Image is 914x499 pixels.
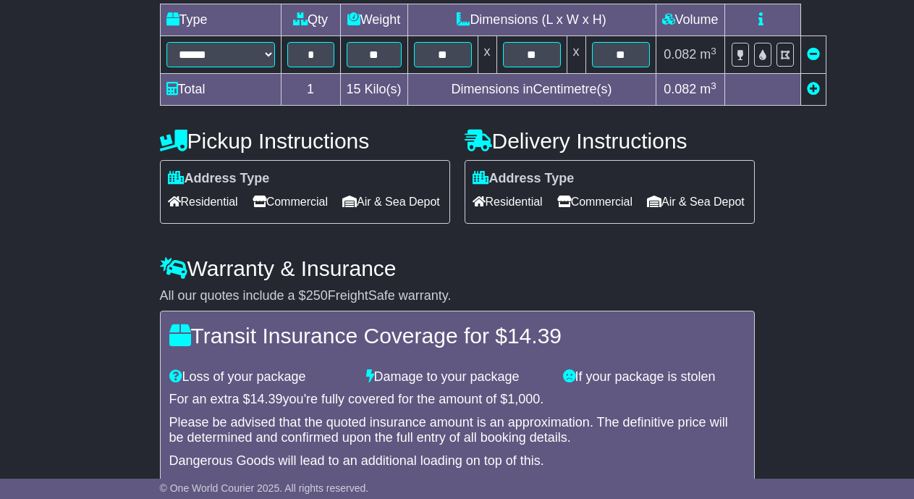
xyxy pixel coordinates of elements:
[160,74,281,106] td: Total
[168,171,270,187] label: Address Type
[647,190,745,213] span: Air & Sea Depot
[711,46,716,56] sup: 3
[700,82,716,96] span: m
[340,4,407,36] td: Weight
[465,129,755,153] h4: Delivery Instructions
[169,324,745,348] h4: Transit Insurance Coverage for $
[473,190,543,213] span: Residential
[340,74,407,106] td: Kilo(s)
[169,392,745,408] div: For an extra $ you're fully covered for the amount of $ .
[507,324,562,348] span: 14.39
[306,288,328,303] span: 250
[250,392,283,406] span: 14.39
[407,74,656,106] td: Dimensions in Centimetre(s)
[253,190,328,213] span: Commercial
[557,190,632,213] span: Commercial
[711,80,716,91] sup: 3
[169,453,745,469] div: Dangerous Goods will lead to an additional loading on top of this.
[168,190,238,213] span: Residential
[160,129,450,153] h4: Pickup Instructions
[407,4,656,36] td: Dimensions (L x W x H)
[347,82,361,96] span: 15
[807,82,820,96] a: Add new item
[162,369,359,385] div: Loss of your package
[664,82,696,96] span: 0.082
[281,4,340,36] td: Qty
[342,190,440,213] span: Air & Sea Depot
[507,392,540,406] span: 1,000
[160,482,369,494] span: © One World Courier 2025. All rights reserved.
[700,47,716,62] span: m
[807,47,820,62] a: Remove this item
[281,74,340,106] td: 1
[160,256,755,280] h4: Warranty & Insurance
[473,171,575,187] label: Address Type
[664,47,696,62] span: 0.082
[556,369,753,385] div: If your package is stolen
[567,36,585,74] td: x
[160,4,281,36] td: Type
[169,415,745,446] div: Please be advised that the quoted insurance amount is an approximation. The definitive price will...
[160,288,755,304] div: All our quotes include a $ FreightSafe warranty.
[359,369,556,385] div: Damage to your package
[478,36,496,74] td: x
[656,4,724,36] td: Volume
